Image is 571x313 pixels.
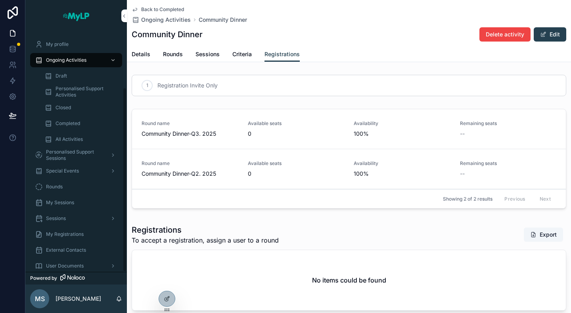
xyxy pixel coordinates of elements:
span: Showing 2 of 2 results [443,196,492,202]
span: My Sessions [46,199,74,206]
div: scrollable content [25,32,127,272]
a: Back to Completed [132,6,184,13]
span: Personalised Support Activities [56,85,114,98]
a: Community Dinner [199,16,247,24]
span: 100% [354,130,450,138]
span: Availability [354,160,450,167]
span: MS [35,294,45,304]
h1: Registrations [132,224,279,235]
span: -- [460,170,465,178]
span: My profile [46,41,69,47]
a: Criteria [232,47,252,63]
button: Edit [534,27,566,42]
span: 0 [248,130,345,138]
span: Powered by [30,275,57,281]
span: Round name [142,120,238,127]
span: Remaining seats [460,120,557,127]
a: Powered by [25,272,127,285]
span: User Documents [46,263,84,269]
span: 0 [248,170,345,178]
span: Ongoing Activities [141,16,191,24]
span: Draft [56,73,67,79]
span: 1 [146,82,148,89]
a: Ongoing Activities [30,53,122,67]
h2: No items could be found [312,275,386,285]
span: My Registrations [46,231,84,237]
span: Registrations [264,50,300,58]
a: Registrations [264,47,300,62]
span: -- [460,130,465,138]
a: Round nameCommunity Dinner-Q3. 2025Available seats0Availability100%Remaining seats-- [132,109,566,149]
span: Availability [354,120,450,127]
button: Export [524,228,563,242]
span: Registration Invite Only [157,82,218,89]
a: User Documents [30,259,122,273]
a: Personalised Support Sessions [30,148,122,162]
span: Remaining seats [460,160,557,167]
span: Personalised Support Sessions [46,149,104,161]
a: Closed [40,101,122,115]
span: Details [132,50,150,58]
a: My Registrations [30,227,122,241]
a: Sessions [195,47,220,63]
span: 100% [354,170,450,178]
a: Sessions [30,211,122,226]
a: Special Events [30,164,122,178]
span: Back to Completed [141,6,184,13]
a: All Activities [40,132,122,146]
p: [PERSON_NAME] [56,295,101,303]
span: Sessions [195,50,220,58]
h1: Community Dinner [132,29,203,40]
span: Rounds [46,184,63,190]
button: Delete activity [479,27,531,42]
a: Details [132,47,150,63]
span: Available seats [248,160,345,167]
span: Closed [56,104,71,111]
span: Delete activity [486,30,524,38]
span: To accept a registration, assign a user to a round [132,235,279,245]
a: My Sessions [30,195,122,210]
a: My profile [30,37,122,51]
span: Ongoing Activities [46,57,86,63]
span: Community Dinner-Q3. 2025 [142,130,238,138]
span: Completed [56,120,80,127]
a: Round nameCommunity Dinner-Q2. 2025Available seats0Availability100%Remaining seats-- [132,149,566,189]
span: Criteria [232,50,252,58]
a: Draft [40,69,122,83]
a: External Contacts [30,243,122,257]
span: Special Events [46,168,79,174]
span: Available seats [248,120,345,127]
span: Sessions [46,215,66,222]
span: Round name [142,160,238,167]
a: Ongoing Activities [132,16,191,24]
span: All Activities [56,136,83,142]
a: Rounds [163,47,183,63]
span: External Contacts [46,247,86,253]
a: Rounds [30,180,122,194]
a: Completed [40,116,122,131]
span: Community Dinner-Q2. 2025 [142,170,238,178]
img: App logo [62,9,90,22]
span: Rounds [163,50,183,58]
a: Personalised Support Activities [40,85,122,99]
